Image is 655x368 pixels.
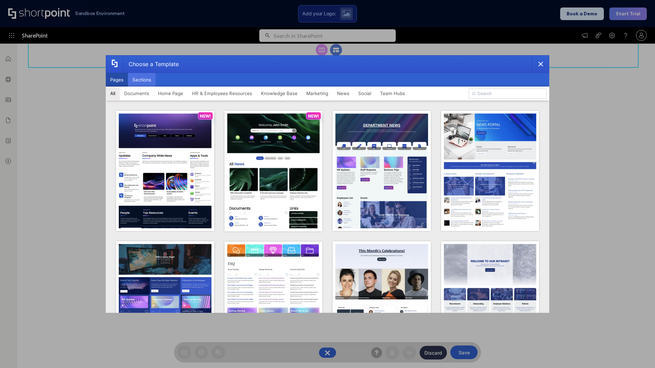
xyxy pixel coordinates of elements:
div: template selector [106,55,549,313]
button: Marketing [302,87,333,100]
button: HR & Employees Resources [188,87,257,100]
button: Sections [128,73,156,87]
p: NEW! [200,113,211,119]
button: Social [354,87,376,100]
input: Search [469,89,547,99]
button: Pages [106,73,128,87]
div: Choose a Template [123,56,179,73]
iframe: Chat Widget [621,335,655,368]
button: Home Page [154,87,188,100]
button: Team Hubs [376,87,409,100]
p: NEW! [308,113,319,119]
button: Documents [120,87,154,100]
button: Knowledge Base [257,87,302,100]
button: News [333,87,354,100]
button: All [106,87,120,100]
